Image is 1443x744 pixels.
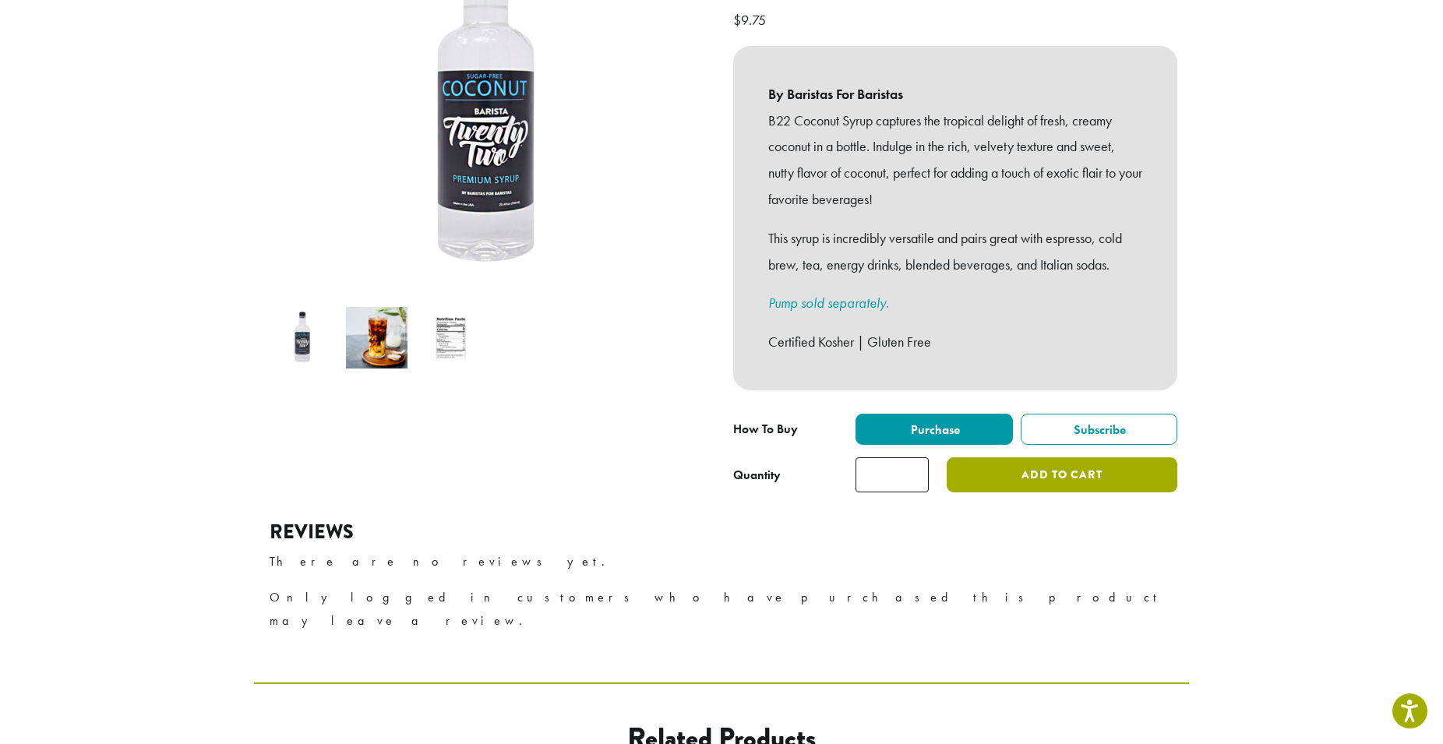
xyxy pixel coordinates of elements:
[1071,421,1126,438] span: Subscribe
[733,11,741,29] span: $
[768,108,1142,213] p: B22 Coconut Syrup captures the tropical delight of fresh, creamy coconut in a bottle. Indulge in ...
[733,466,781,485] div: Quantity
[908,421,960,438] span: Purchase
[733,11,770,29] bdi: 9.75
[420,307,482,368] img: Barista 22 Sugar-Free Coconut Syrup - Image 3
[947,457,1177,492] button: Add to cart
[270,586,1173,633] p: Only logged in customers who have purchased this product may leave a review.
[733,421,798,437] span: How To Buy
[768,329,1142,355] p: Certified Kosher | Gluten Free
[768,81,1142,108] b: By Baristas For Baristas
[270,550,1173,573] p: There are no reviews yet.
[346,307,407,368] img: Coconut Cold Brew Soda for Dillanos Brew Box
[856,457,929,492] input: Product quantity
[270,520,1173,544] h2: Reviews
[768,225,1142,278] p: This syrup is incredibly versatile and pairs great with espresso, cold brew, tea, energy drinks, ...
[272,307,333,368] img: Barista 22 Sugar-Free Coconut Syrup
[768,294,889,312] a: Pump sold separately.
